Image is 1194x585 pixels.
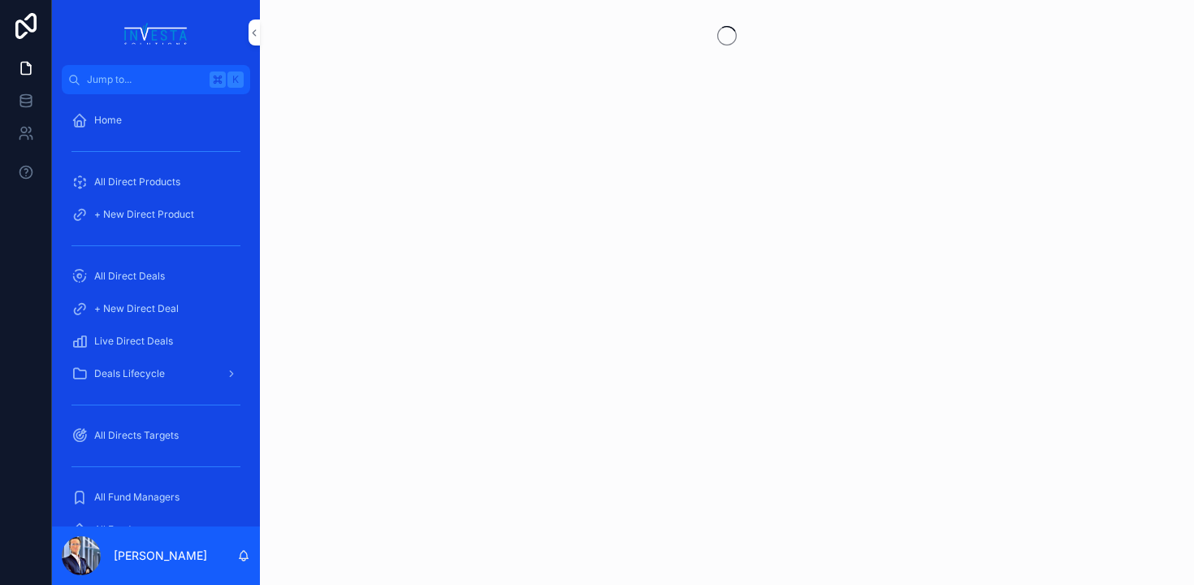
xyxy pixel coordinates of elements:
[94,208,194,221] span: + New Direct Product
[94,114,122,127] span: Home
[229,73,242,86] span: K
[94,367,165,380] span: Deals Lifecycle
[62,167,250,197] a: All Direct Products
[62,359,250,388] a: Deals Lifecycle
[62,515,250,544] a: All Funds
[62,106,250,135] a: Home
[62,421,250,450] a: All Directs Targets
[94,335,173,348] span: Live Direct Deals
[94,491,180,504] span: All Fund Managers
[62,327,250,356] a: Live Direct Deals
[94,429,179,442] span: All Directs Targets
[62,294,250,323] a: + New Direct Deal
[120,19,192,45] img: App logo
[94,270,165,283] span: All Direct Deals
[62,483,250,512] a: All Fund Managers
[62,200,250,229] a: + New Direct Product
[94,175,180,188] span: All Direct Products
[87,73,203,86] span: Jump to...
[114,548,207,564] p: [PERSON_NAME]
[94,523,136,536] span: All Funds
[52,94,260,526] div: scrollable content
[62,262,250,291] a: All Direct Deals
[62,65,250,94] button: Jump to...K
[94,302,179,315] span: + New Direct Deal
